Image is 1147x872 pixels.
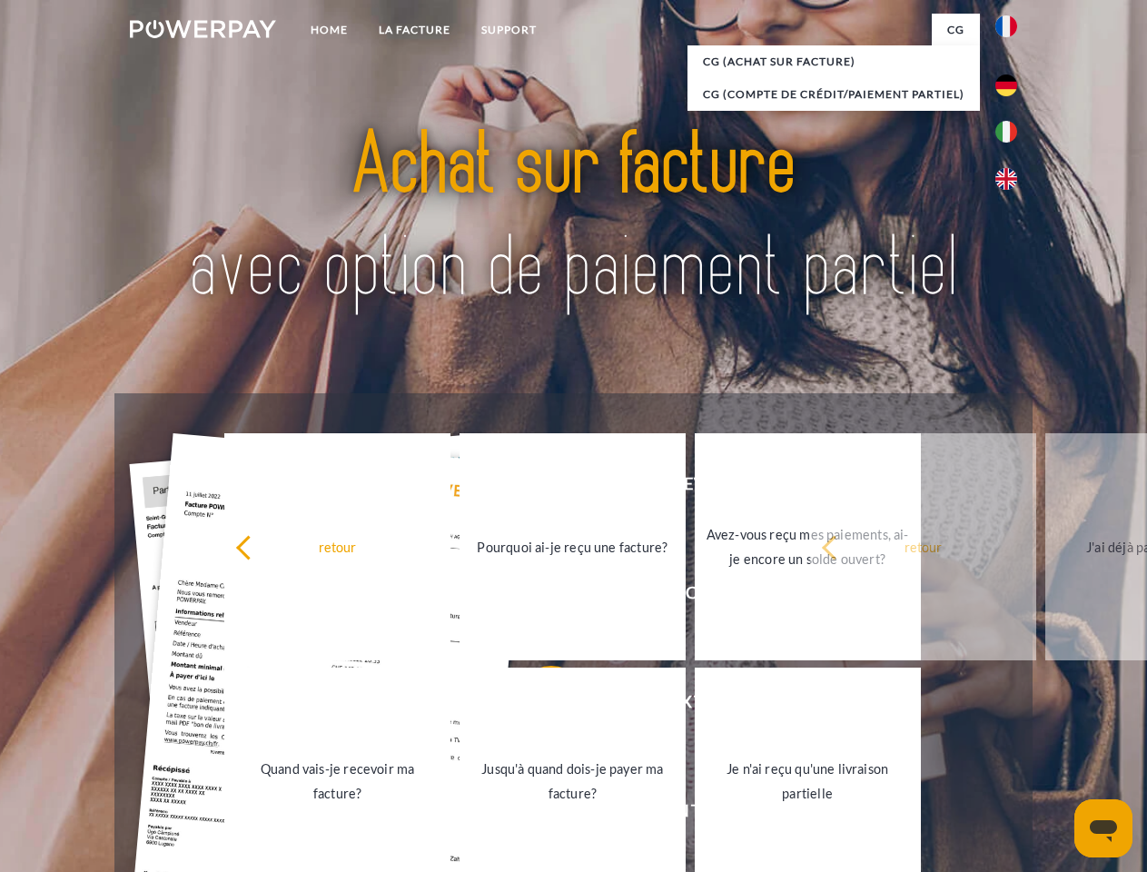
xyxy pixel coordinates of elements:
[295,14,363,46] a: Home
[995,74,1017,96] img: de
[173,87,974,348] img: title-powerpay_fr.svg
[470,534,675,559] div: Pourquoi ai-je reçu une facture?
[363,14,466,46] a: LA FACTURE
[687,45,980,78] a: CG (achat sur facture)
[695,433,921,660] a: Avez-vous reçu mes paiements, ai-je encore un solde ouvert?
[995,15,1017,37] img: fr
[995,168,1017,190] img: en
[821,534,1025,559] div: retour
[235,534,440,559] div: retour
[932,14,980,46] a: CG
[687,78,980,111] a: CG (Compte de crédit/paiement partiel)
[466,14,552,46] a: Support
[995,121,1017,143] img: it
[706,757,910,806] div: Je n'ai reçu qu'une livraison partielle
[1074,799,1132,857] iframe: Bouton de lancement de la fenêtre de messagerie
[130,20,276,38] img: logo-powerpay-white.svg
[235,757,440,806] div: Quand vais-je recevoir ma facture?
[706,522,910,571] div: Avez-vous reçu mes paiements, ai-je encore un solde ouvert?
[470,757,675,806] div: Jusqu'à quand dois-je payer ma facture?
